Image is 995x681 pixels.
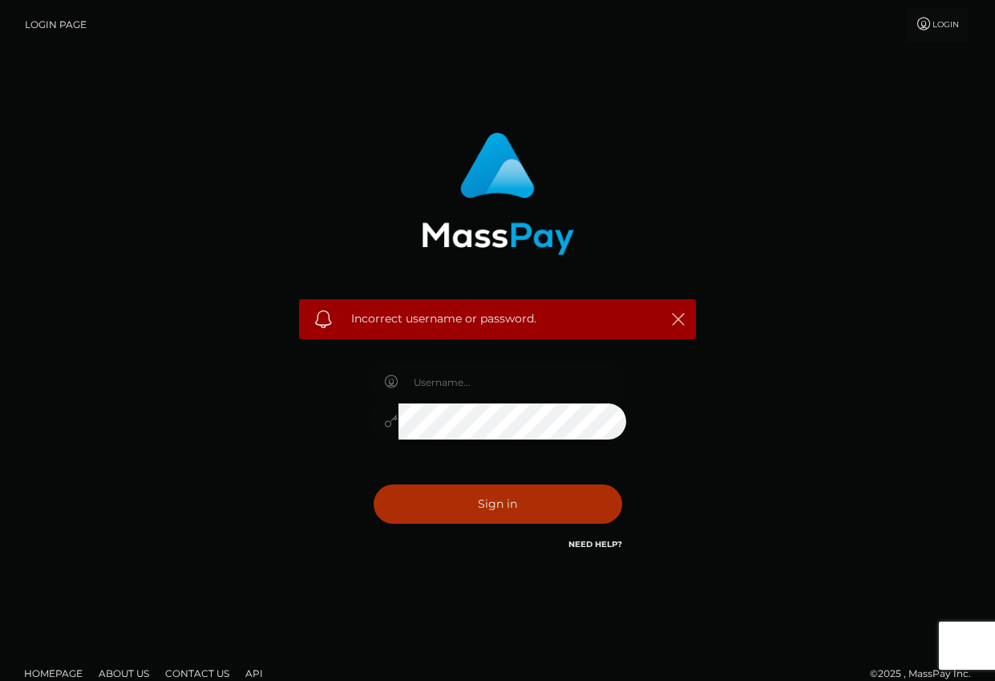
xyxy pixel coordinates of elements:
span: Incorrect username or password. [351,310,644,327]
a: Login [907,8,968,42]
a: Login Page [25,8,87,42]
button: Sign in [374,484,622,524]
img: MassPay Login [422,132,574,255]
a: Need Help? [568,539,622,549]
input: Username... [398,364,626,400]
